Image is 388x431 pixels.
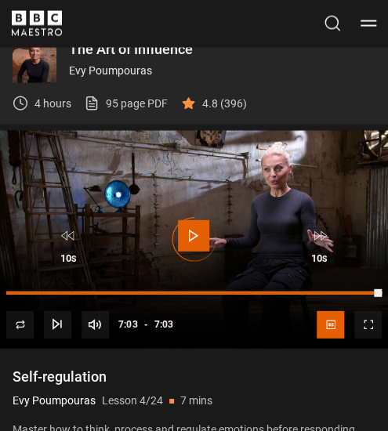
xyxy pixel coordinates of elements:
[361,16,376,31] button: Toggle navigation
[13,368,375,386] h1: Self-regulation
[69,42,375,56] p: The Art of Influence
[12,11,62,36] svg: BBC Maestro
[84,96,168,112] a: 95 page PDF
[154,310,172,339] span: 7:03
[118,310,137,339] span: 7:03
[82,311,113,339] button: Mute
[13,393,96,409] p: Evy Poumpouras
[143,319,147,330] span: -
[34,96,71,112] p: 4 hours
[6,292,382,295] div: Progress Bar
[6,311,34,339] button: Replay
[69,63,375,79] p: Evy Poumpouras
[354,311,382,339] button: Fullscreen
[44,311,71,339] button: Next Lesson
[180,393,212,409] p: 7 mins
[202,96,247,112] p: 4.8 (396)
[317,311,348,339] button: Captions
[102,393,163,409] p: Lesson 4/24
